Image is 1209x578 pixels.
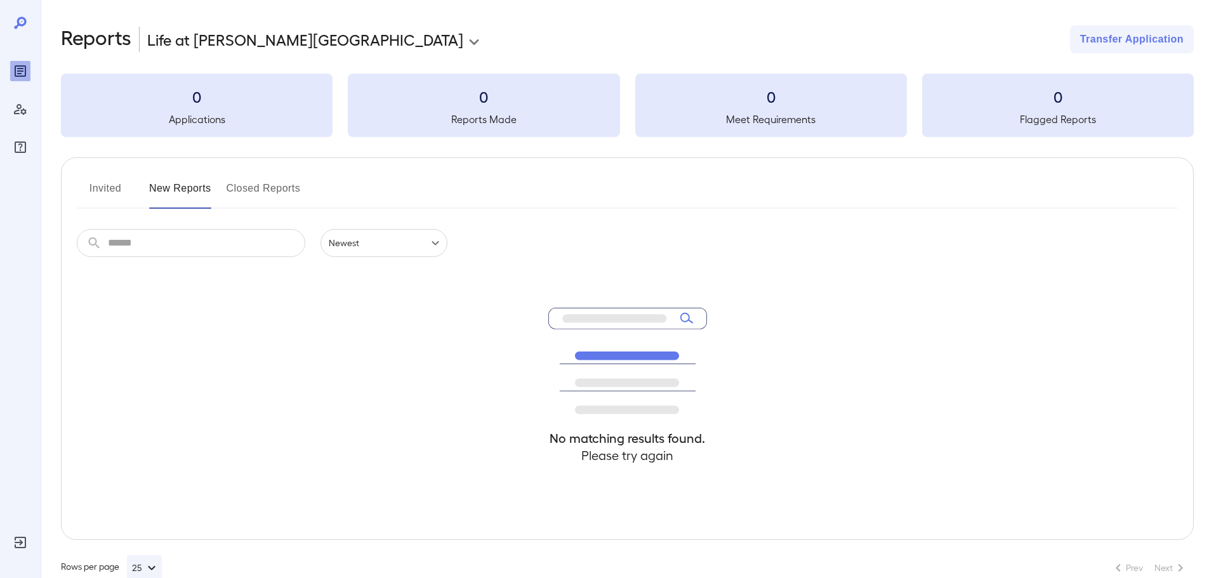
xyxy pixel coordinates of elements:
[348,112,619,127] h5: Reports Made
[548,430,707,447] h4: No matching results found.
[320,229,447,257] div: Newest
[635,112,907,127] h5: Meet Requirements
[635,86,907,107] h3: 0
[227,178,301,209] button: Closed Reports
[61,25,131,53] h2: Reports
[149,178,211,209] button: New Reports
[147,29,463,49] p: Life at [PERSON_NAME][GEOGRAPHIC_DATA]
[61,86,333,107] h3: 0
[922,112,1194,127] h5: Flagged Reports
[10,99,30,119] div: Manage Users
[61,112,333,127] h5: Applications
[10,137,30,157] div: FAQ
[1105,558,1194,578] nav: pagination navigation
[10,532,30,553] div: Log Out
[61,74,1194,137] summary: 0Applications0Reports Made0Meet Requirements0Flagged Reports
[77,178,134,209] button: Invited
[1070,25,1194,53] button: Transfer Application
[348,86,619,107] h3: 0
[922,86,1194,107] h3: 0
[548,447,707,464] h4: Please try again
[10,61,30,81] div: Reports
